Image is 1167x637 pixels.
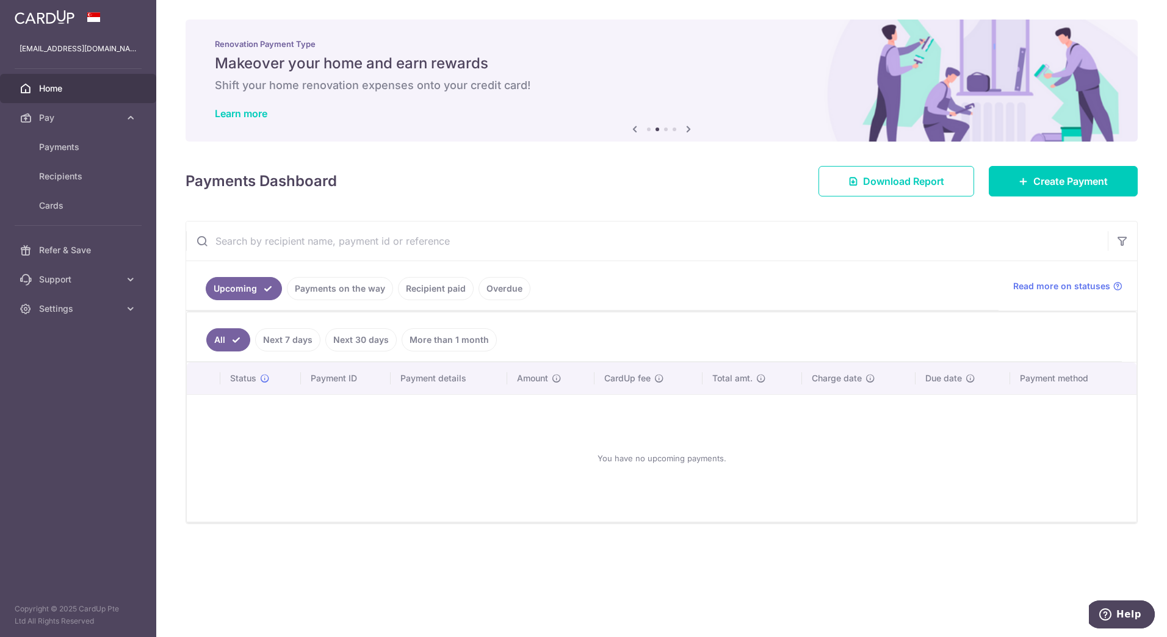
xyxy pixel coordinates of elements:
[39,200,120,212] span: Cards
[39,141,120,153] span: Payments
[517,372,548,384] span: Amount
[39,273,120,286] span: Support
[206,328,250,351] a: All
[201,405,1122,512] div: You have no upcoming payments.
[27,9,52,20] span: Help
[1089,600,1155,631] iframe: Opens a widget where you can find more information
[39,244,120,256] span: Refer & Save
[325,328,397,351] a: Next 30 days
[391,362,507,394] th: Payment details
[186,170,337,192] h4: Payments Dashboard
[15,10,74,24] img: CardUp
[287,277,393,300] a: Payments on the way
[398,277,474,300] a: Recipient paid
[604,372,651,384] span: CardUp fee
[186,221,1108,261] input: Search by recipient name, payment id or reference
[215,39,1108,49] p: Renovation Payment Type
[818,166,974,196] a: Download Report
[39,303,120,315] span: Settings
[1010,362,1136,394] th: Payment method
[1033,174,1108,189] span: Create Payment
[255,328,320,351] a: Next 7 days
[20,43,137,55] p: [EMAIL_ADDRESS][DOMAIN_NAME]
[186,20,1138,142] img: Renovation banner
[230,372,256,384] span: Status
[215,54,1108,73] h5: Makeover your home and earn rewards
[989,166,1138,196] a: Create Payment
[712,372,753,384] span: Total amt.
[1013,280,1122,292] a: Read more on statuses
[215,107,267,120] a: Learn more
[206,277,282,300] a: Upcoming
[39,82,120,95] span: Home
[301,362,391,394] th: Payment ID
[215,78,1108,93] h6: Shift your home renovation expenses onto your credit card!
[479,277,530,300] a: Overdue
[39,170,120,182] span: Recipients
[402,328,497,351] a: More than 1 month
[812,372,862,384] span: Charge date
[39,112,120,124] span: Pay
[1013,280,1110,292] span: Read more on statuses
[863,174,944,189] span: Download Report
[925,372,962,384] span: Due date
